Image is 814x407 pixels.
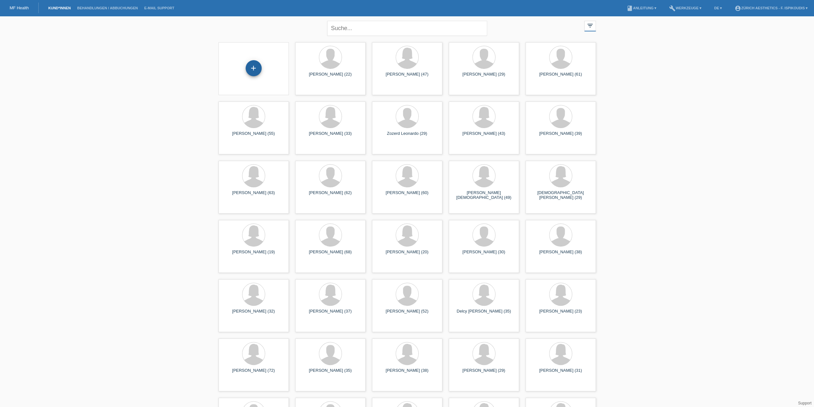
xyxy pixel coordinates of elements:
[377,368,437,378] div: [PERSON_NAME] (38)
[731,6,811,10] a: account_circleZürich Aesthetics - F. Ispikoudis ▾
[531,131,591,141] div: [PERSON_NAME] (39)
[627,5,633,12] i: book
[224,131,284,141] div: [PERSON_NAME] (55)
[531,309,591,319] div: [PERSON_NAME] (23)
[300,131,360,141] div: [PERSON_NAME] (33)
[300,249,360,260] div: [PERSON_NAME] (68)
[531,368,591,378] div: [PERSON_NAME] (31)
[454,131,514,141] div: [PERSON_NAME] (43)
[531,190,591,200] div: [DEMOGRAPHIC_DATA][PERSON_NAME] (29)
[531,249,591,260] div: [PERSON_NAME] (38)
[587,22,594,29] i: filter_list
[377,190,437,200] div: [PERSON_NAME] (60)
[300,72,360,82] div: [PERSON_NAME] (22)
[300,368,360,378] div: [PERSON_NAME] (35)
[327,21,487,36] input: Suche...
[45,6,74,10] a: Kund*innen
[798,401,811,405] a: Support
[377,309,437,319] div: [PERSON_NAME] (52)
[377,72,437,82] div: [PERSON_NAME] (47)
[377,131,437,141] div: Zozerd Leonardo (29)
[669,5,676,12] i: build
[531,72,591,82] div: [PERSON_NAME] (61)
[246,63,261,74] div: Kund*in hinzufügen
[224,309,284,319] div: [PERSON_NAME] (32)
[711,6,725,10] a: DE ▾
[454,368,514,378] div: [PERSON_NAME] (29)
[454,72,514,82] div: [PERSON_NAME] (29)
[454,309,514,319] div: Delcy [PERSON_NAME] (35)
[454,249,514,260] div: [PERSON_NAME] (30)
[377,249,437,260] div: [PERSON_NAME] (20)
[623,6,660,10] a: bookAnleitung ▾
[300,190,360,200] div: [PERSON_NAME] (62)
[666,6,705,10] a: buildWerkzeuge ▾
[10,5,29,10] a: MF Health
[735,5,741,12] i: account_circle
[300,309,360,319] div: [PERSON_NAME] (37)
[74,6,141,10] a: Behandlungen / Abbuchungen
[141,6,178,10] a: E-Mail Support
[224,190,284,200] div: [PERSON_NAME] (63)
[224,368,284,378] div: [PERSON_NAME] (72)
[454,190,514,200] div: [PERSON_NAME][DEMOGRAPHIC_DATA] (49)
[224,249,284,260] div: [PERSON_NAME] (19)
